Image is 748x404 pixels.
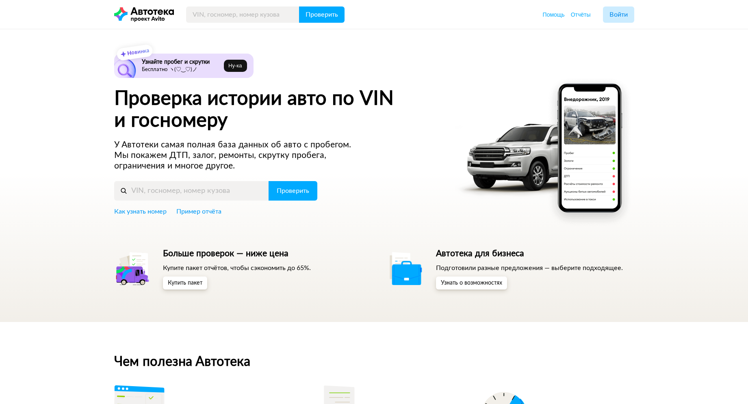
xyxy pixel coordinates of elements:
[114,354,634,369] h2: Чем полезна Автотека
[228,63,242,69] span: Ну‑ка
[571,11,591,18] span: Отчёты
[114,181,269,201] input: VIN, госномер, номер кузова
[603,6,634,23] button: Войти
[114,88,444,132] h1: Проверка истории авто по VIN и госномеру
[186,6,299,23] input: VIN, госномер, номер кузова
[609,11,628,18] span: Войти
[543,11,565,19] a: Помощь
[127,48,149,56] strong: Новинка
[176,207,221,216] a: Пример отчёта
[436,264,623,272] p: Подготовили разные предложения — выберите подходящее.
[277,188,309,194] span: Проверить
[441,280,502,286] span: Узнать о возможностях
[163,248,311,259] h5: Больше проверок — ниже цена
[436,248,623,259] h5: Автотека для бизнеса
[114,140,367,171] p: У Автотеки самая полная база данных об авто с пробегом. Мы покажем ДТП, залог, ремонты, скрутку п...
[436,277,507,289] button: Узнать о возможностях
[306,11,338,18] span: Проверить
[142,67,221,73] p: Бесплатно ヽ(♡‿♡)ノ
[571,11,591,19] a: Отчёты
[543,11,565,18] span: Помощь
[142,58,221,66] h6: Узнайте пробег и скрутки
[114,207,167,216] a: Как узнать номер
[269,181,317,201] button: Проверить
[299,6,345,23] button: Проверить
[163,277,207,289] button: Купить пакет
[163,264,311,272] p: Купите пакет отчётов, чтобы сэкономить до 65%.
[168,280,202,286] span: Купить пакет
